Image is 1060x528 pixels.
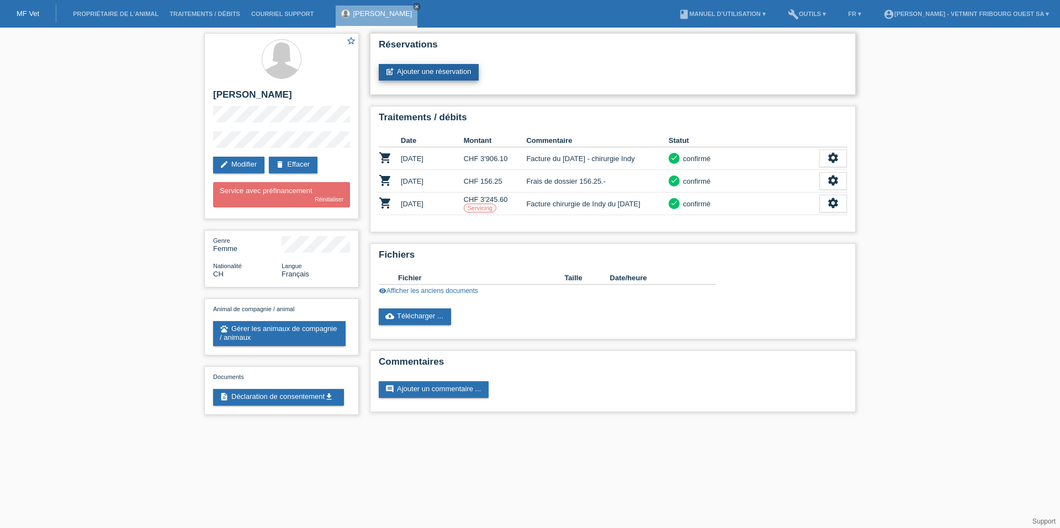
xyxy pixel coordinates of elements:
[385,385,394,393] i: comment
[282,270,309,278] span: Français
[680,175,711,187] div: confirmé
[883,9,894,20] i: account_circle
[379,287,386,295] i: visibility
[213,270,224,278] span: Suisse
[670,154,678,162] i: check
[379,112,847,129] h2: Traitements / débits
[17,9,39,18] a: MF Vet
[526,170,669,193] td: Frais de dossier 156.25.-
[246,10,319,17] a: Courriel Support
[414,4,420,9] i: close
[213,321,346,346] a: petsGérer les animaux de compagnie / animaux
[282,263,302,269] span: Langue
[464,147,527,170] td: CHF 3'906.10
[526,134,669,147] th: Commentaire
[398,271,564,285] th: Fichier
[379,174,392,187] i: POSP00019763
[827,152,839,164] i: settings
[220,324,229,333] i: pets
[401,147,464,170] td: [DATE]
[67,10,164,17] a: Propriétaire de l’animal
[385,67,394,76] i: post_add
[379,381,489,398] a: commentAjouter un commentaire ...
[220,160,229,169] i: edit
[346,36,356,47] a: star_border
[610,271,701,285] th: Date/heure
[401,193,464,215] td: [DATE]
[379,39,847,56] h2: Réservations
[782,10,831,17] a: buildOutils ▾
[379,151,392,164] i: POSP00019621
[1032,518,1056,525] a: Support
[325,392,333,401] i: get_app
[379,308,451,325] a: cloud_uploadTélécharger ...
[680,153,711,164] div: confirmé
[213,89,350,106] h2: [PERSON_NAME]
[669,134,819,147] th: Statut
[379,356,847,373] h2: Commentaires
[220,392,229,401] i: description
[213,182,350,207] div: Service avec préfinancement
[379,196,392,210] i: POSP00025863
[564,271,609,285] th: Taille
[379,287,478,295] a: visibilityAfficher les anciens documents
[526,193,669,215] td: Facture chirurgie de Indy du [DATE]
[213,237,230,244] span: Genre
[464,134,527,147] th: Montant
[353,9,412,18] a: [PERSON_NAME]
[213,374,244,380] span: Documents
[878,10,1054,17] a: account_circle[PERSON_NAME] - Vetmint Fribourg Ouest SA ▾
[315,196,343,202] a: Réinitialiser
[385,312,394,321] i: cloud_upload
[673,10,771,17] a: bookManuel d’utilisation ▾
[413,3,421,10] a: close
[164,10,246,17] a: Traitements / débits
[842,10,867,17] a: FR ▾
[680,198,711,210] div: confirmé
[213,263,242,269] span: Nationalité
[464,170,527,193] td: CHF 156.25
[213,389,344,406] a: descriptionDéclaration de consentementget_app
[526,147,669,170] td: Facture du [DATE] - chirurgie Indy
[213,306,294,312] span: Animal de compagnie / animal
[827,174,839,186] i: settings
[379,249,847,266] h2: Fichiers
[827,197,839,209] i: settings
[275,160,284,169] i: delete
[464,193,527,215] td: CHF 3'245.60
[401,170,464,193] td: [DATE]
[213,157,264,173] a: editModifier
[464,204,496,212] label: Servicing
[670,199,678,207] i: check
[788,9,799,20] i: build
[379,64,479,81] a: post_addAjouter une réservation
[679,9,690,20] i: book
[269,157,317,173] a: deleteEffacer
[213,236,282,253] div: Femme
[401,134,464,147] th: Date
[670,177,678,184] i: check
[346,36,356,46] i: star_border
